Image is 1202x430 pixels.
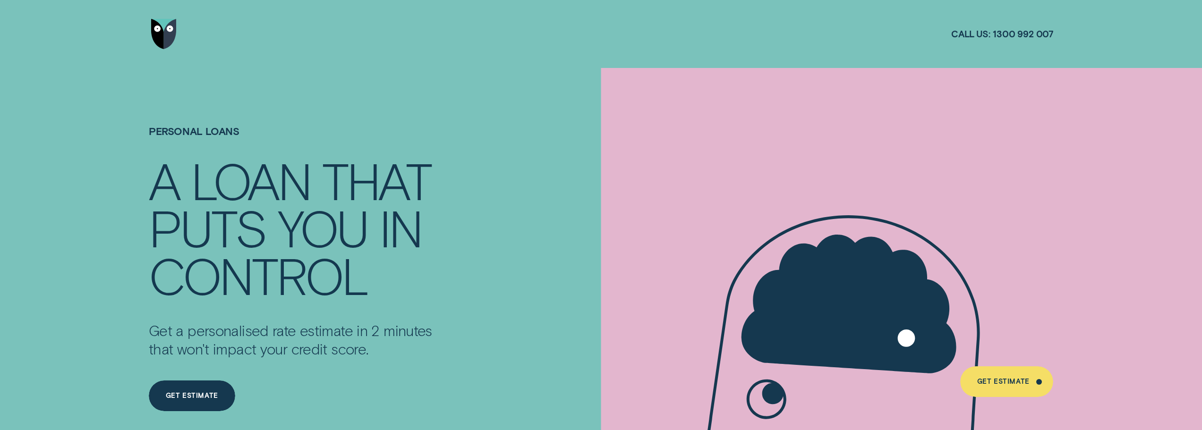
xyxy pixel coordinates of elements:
div: YOU [278,203,367,251]
img: Wisr [151,19,177,50]
a: Call us:1300 992 007 [951,28,1053,40]
div: LOAN [191,156,310,203]
div: CONTROL [149,251,367,298]
h1: Personal Loans [149,125,443,156]
p: Get a personalised rate estimate in 2 minutes that won't impact your credit score. [149,321,443,358]
span: Call us: [951,28,990,40]
a: Get Estimate [960,366,1053,397]
h4: A LOAN THAT PUTS YOU IN CONTROL [149,156,443,298]
div: THAT [322,156,431,203]
div: PUTS [149,203,266,251]
span: 1300 992 007 [993,28,1053,40]
div: IN [379,203,421,251]
a: Get Estimate [149,380,235,411]
div: A [149,156,179,203]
